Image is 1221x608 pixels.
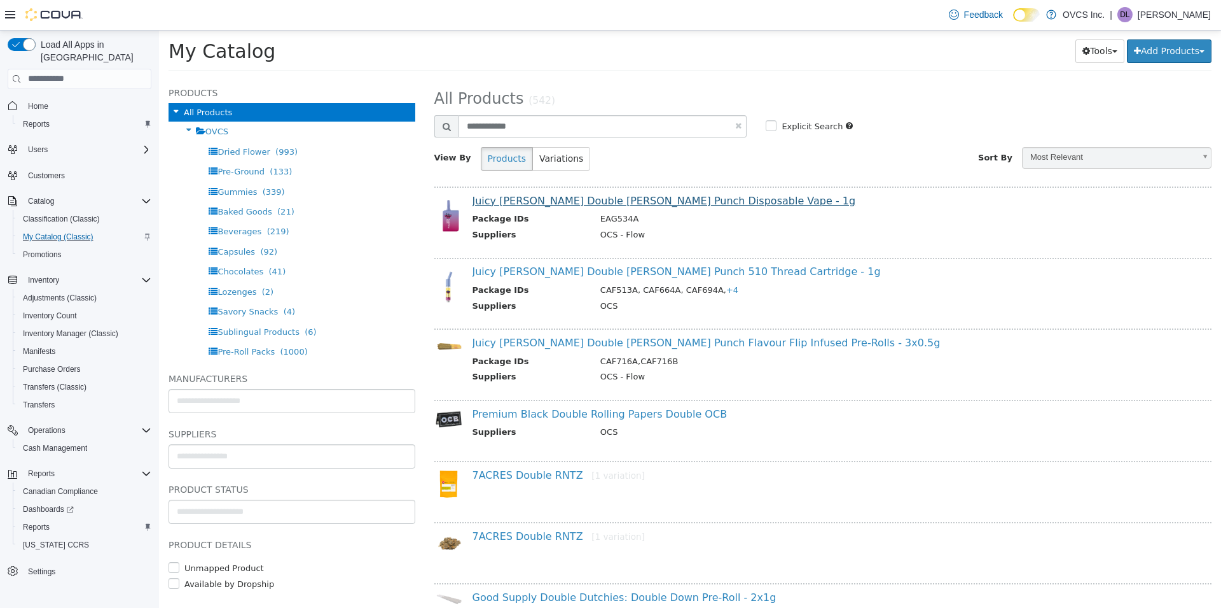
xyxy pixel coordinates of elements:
[275,562,304,576] img: 150
[59,276,119,286] span: Savory Snacks
[13,378,156,396] button: Transfers (Classic)
[23,364,81,374] span: Purchase Orders
[59,117,111,126] span: Dried Flower
[10,55,256,70] h5: Products
[3,97,156,115] button: Home
[23,194,151,209] span: Catalog
[18,441,92,456] a: Cash Management
[23,194,59,209] button: Catalog
[59,236,104,246] span: Chocolates
[36,38,151,64] span: Load All Apps in [GEOGRAPHIC_DATA]
[59,216,96,226] span: Capsules
[13,360,156,378] button: Purchase Orders
[314,500,486,512] a: 7ACRES Double RNTZ[1 variation]
[18,117,151,132] span: Reports
[275,59,365,77] span: All Products
[23,382,86,392] span: Transfers (Classic)
[108,196,130,206] span: (219)
[23,142,53,157] button: Users
[25,8,83,21] img: Cova
[18,211,105,227] a: Classification (Classic)
[3,465,156,483] button: Reports
[314,269,432,285] th: Suppliers
[110,236,127,246] span: (41)
[23,214,100,224] span: Classification (Classic)
[28,101,48,111] span: Home
[964,8,1003,21] span: Feedback
[432,269,1024,285] td: OCS
[864,117,1035,137] span: Most Relevant
[1117,7,1133,22] div: Donna Labelle
[432,501,486,511] small: [1 variation]
[18,290,102,306] a: Adjustments (Classic)
[18,441,151,456] span: Cash Management
[432,182,1024,198] td: EAG534A
[18,229,151,244] span: My Catalog (Classic)
[18,362,86,377] a: Purchase Orders
[275,500,304,522] img: 150
[23,142,151,157] span: Users
[23,272,151,288] span: Inventory
[46,96,69,106] span: OVCS
[10,10,116,32] span: My Catalog
[101,216,118,226] span: (92)
[1063,7,1105,22] p: OVCS Inc.
[18,397,151,413] span: Transfers
[18,290,151,306] span: Adjustments (Classic)
[314,235,722,247] a: Juicy [PERSON_NAME] Double [PERSON_NAME] Punch 510 Thread Cartridge - 1g
[968,9,1052,32] button: Add Products
[18,379,92,395] a: Transfers (Classic)
[28,145,48,155] span: Users
[18,117,55,132] a: Reports
[111,136,133,146] span: (133)
[104,157,126,166] span: (339)
[23,119,50,129] span: Reports
[3,421,156,439] button: Operations
[863,117,1052,138] a: Most Relevant
[23,564,60,579] a: Settings
[18,484,151,499] span: Canadian Compliance
[18,326,123,341] a: Inventory Manager (Classic)
[13,500,156,518] a: Dashboards
[23,232,93,242] span: My Catalog (Classic)
[18,308,82,323] a: Inventory Count
[28,275,59,285] span: Inventory
[18,537,94,553] a: [US_STATE] CCRS
[23,522,50,532] span: Reports
[23,293,97,303] span: Adjustments (Classic)
[275,307,304,322] img: 150
[18,379,151,395] span: Transfers (Classic)
[18,344,60,359] a: Manifests
[944,2,1008,27] a: Feedback
[23,329,118,339] span: Inventory Manager (Classic)
[22,532,105,544] label: Unmapped Product
[275,236,304,272] img: 150
[18,520,151,535] span: Reports
[432,395,1024,411] td: OCS
[13,518,156,536] button: Reports
[13,246,156,264] button: Promotions
[18,362,151,377] span: Purchase Orders
[59,157,98,166] span: Gummies
[23,466,151,481] span: Reports
[432,325,1024,341] td: CAF716A,CAF716B
[23,540,89,550] span: [US_STATE] CCRS
[13,396,156,414] button: Transfers
[18,502,151,517] span: Dashboards
[23,311,77,321] span: Inventory Count
[432,198,1024,214] td: OCS - Flow
[13,307,156,325] button: Inventory Count
[1120,7,1129,22] span: DL
[103,257,114,266] span: (2)
[18,397,60,413] a: Transfers
[441,255,579,264] span: CAF513A, CAF664A, CAF694A,
[13,343,156,360] button: Manifests
[23,504,74,514] span: Dashboards
[619,90,684,103] label: Explicit Search
[13,228,156,246] button: My Catalog (Classic)
[3,192,156,210] button: Catalog
[28,469,55,479] span: Reports
[125,276,136,286] span: (4)
[314,340,432,356] th: Suppliers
